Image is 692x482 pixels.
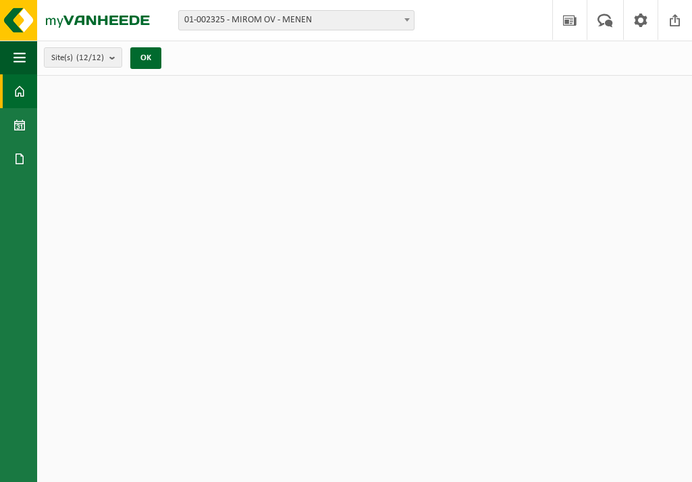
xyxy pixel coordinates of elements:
[44,47,122,68] button: Site(s)(12/12)
[51,48,104,68] span: Site(s)
[178,10,415,30] span: 01-002325 - MIROM OV - MENEN
[130,47,161,69] button: OK
[179,11,414,30] span: 01-002325 - MIROM OV - MENEN
[76,53,104,62] count: (12/12)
